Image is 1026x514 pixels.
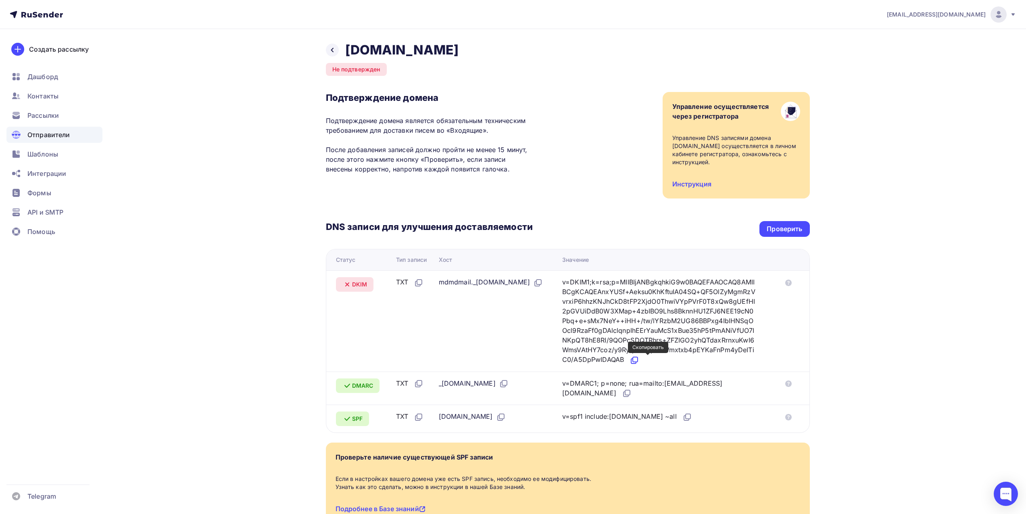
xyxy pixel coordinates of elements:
[352,415,363,423] span: SPF
[6,146,102,162] a: Шаблоны
[396,277,423,288] div: TXT
[326,116,533,174] p: Подтверждение домена является обязательным техническим требованием для доставки писем во «Входящи...
[672,102,769,121] div: Управление осуществляется через регистратора
[396,256,427,264] div: Тип записи
[6,127,102,143] a: Отправители
[439,256,453,264] div: Хост
[326,63,387,76] div: Не подтвержден
[887,6,1016,23] a: [EMAIL_ADDRESS][DOMAIN_NAME]
[396,378,423,389] div: TXT
[767,224,802,234] div: Проверить
[27,111,59,120] span: Рассылки
[345,42,459,58] h2: [DOMAIN_NAME]
[27,130,70,140] span: Отправители
[672,180,711,188] a: Инструкция
[6,69,102,85] a: Дашборд
[336,505,425,513] a: Подробнее в Базе знаний
[396,412,423,422] div: TXT
[27,227,55,236] span: Помощь
[336,452,493,462] div: Проверьте наличие существующей SPF записи
[27,207,63,217] span: API и SMTP
[352,382,373,390] span: DMARC
[29,44,89,54] div: Создать рассылку
[6,107,102,123] a: Рассылки
[672,134,800,166] div: Управление DNS записями домена [DOMAIN_NAME] осуществляется в личном кабинете регистратора, ознак...
[6,88,102,104] a: Контакты
[27,91,58,101] span: Контакты
[326,92,533,103] h3: Подтверждение домена
[562,277,757,365] div: v=DKIM1;k=rsa;p=MIIBIjANBgkqhkiG9w0BAQEFAAOCAQ8AMIIBCgKCAQEAnxYUSf+Aeksu0KhKftuIA04SQ+QF5OlZyMgmR...
[439,378,509,389] div: _[DOMAIN_NAME]
[27,149,58,159] span: Шаблоны
[887,10,986,19] span: [EMAIL_ADDRESS][DOMAIN_NAME]
[6,185,102,201] a: Формы
[27,188,51,198] span: Формы
[562,378,757,399] div: v=DMARC1; p=none; rua=mailto:[EMAIL_ADDRESS][DOMAIN_NAME]
[27,72,58,81] span: Дашборд
[27,491,56,501] span: Telegram
[326,221,533,234] h3: DNS записи для улучшения доставляемости
[439,412,506,422] div: [DOMAIN_NAME]
[562,256,589,264] div: Значение
[27,169,66,178] span: Интеграции
[562,412,692,422] div: v=spf1 include:[DOMAIN_NAME] ~all
[336,256,356,264] div: Статус
[352,280,367,288] span: DKIM
[439,277,543,288] div: mdmdmail._[DOMAIN_NAME]
[336,475,800,491] div: Если в настройках вашего домена уже есть SPF запись, необходимо ее модифицировать. Узнать как это...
